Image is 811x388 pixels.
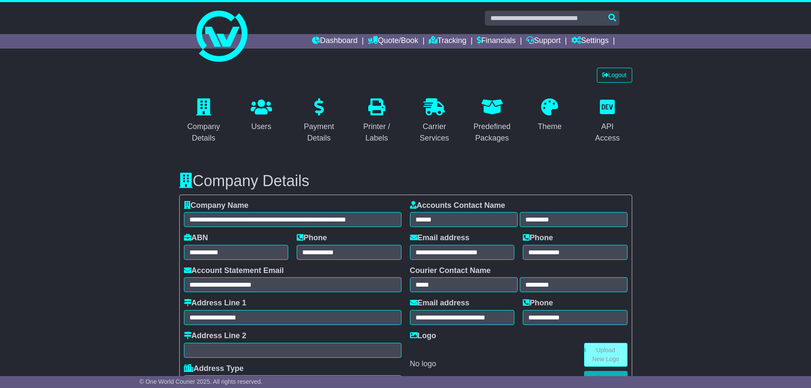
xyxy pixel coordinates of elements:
a: Dashboard [312,34,358,49]
a: API Access [583,95,632,147]
div: Company Details [185,121,223,144]
a: Financials [477,34,516,49]
label: Phone [297,233,327,243]
div: Printer / Labels [358,121,396,144]
h3: Company Details [179,172,632,190]
label: Accounts Contact Name [410,201,505,210]
a: Carrier Services [410,95,459,147]
a: Quote/Book [368,34,418,49]
div: Theme [538,121,562,132]
a: Logout [597,68,632,83]
span: No logo [410,359,436,368]
label: Address Line 1 [184,299,246,308]
div: Users [251,121,272,132]
label: Address Type [184,364,244,374]
a: Theme [532,95,567,135]
label: Phone [523,233,553,243]
a: Upload New Logo [584,343,628,367]
span: © One World Courier 2025. All rights reserved. [140,378,263,385]
label: ABN [184,233,208,243]
div: API Access [588,121,627,144]
a: Predefined Packages [467,95,517,147]
label: Email address [410,299,470,308]
label: Courier Contact Name [410,266,491,276]
a: Company Details [179,95,229,147]
label: Email address [410,233,470,243]
label: Logo [410,331,436,341]
label: Phone [523,299,553,308]
a: Support [526,34,561,49]
a: Printer / Labels [352,95,401,147]
a: Settings [571,34,609,49]
label: Account Statement Email [184,266,284,276]
label: Address Line 2 [184,331,246,341]
a: Tracking [429,34,466,49]
a: Payment Details [295,95,344,147]
div: Carrier Services [416,121,454,144]
div: Predefined Packages [473,121,511,144]
label: Company Name [184,201,249,210]
div: Payment Details [300,121,338,144]
a: Users [245,95,278,135]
